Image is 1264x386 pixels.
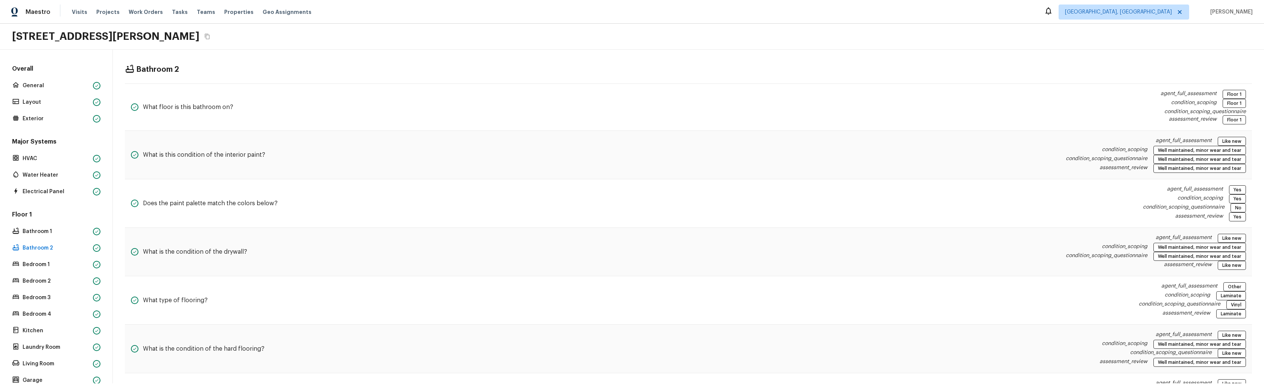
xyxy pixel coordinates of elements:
[143,248,247,256] h5: What is the condition of the drywall?
[1102,146,1147,155] p: condition_scoping
[1232,204,1244,212] span: No
[1100,164,1147,173] p: assessment_review
[23,377,90,384] p: Garage
[1218,292,1244,300] span: Laminate
[1066,155,1147,164] p: condition_scoping_questionnaire
[1161,90,1217,99] p: agent_full_assessment
[1224,100,1244,107] span: Floor 1
[1156,331,1212,340] p: agent_full_assessment
[1155,244,1244,251] span: Well maintained, minor wear and tear
[143,296,208,304] h5: What type of flooring?
[143,103,233,111] h5: What floor is this bathroom on?
[23,98,90,106] p: Layout
[1102,243,1147,252] p: condition_scoping
[23,294,90,301] p: Bedroom 3
[136,65,179,74] h4: Bathroom 2
[1165,291,1210,300] p: condition_scoping
[1143,203,1224,212] p: condition_scoping_questionnaire
[1100,358,1147,367] p: assessment_review
[11,138,102,147] h5: Major Systems
[23,228,90,235] p: Bathroom 1
[1177,194,1223,203] p: condition_scoping
[1155,359,1244,366] span: Well maintained, minor wear and tear
[1161,282,1217,291] p: agent_full_assessment
[197,8,215,16] span: Teams
[1161,108,1246,115] p: condition_scoping_questionnaire
[1228,301,1244,309] span: Vinyl
[23,261,90,268] p: Bedroom 1
[11,65,102,74] h5: Overall
[172,9,188,15] span: Tasks
[1231,186,1244,194] span: Yes
[143,151,265,159] h5: What is this condition of the interior paint?
[12,30,199,43] h2: [STREET_ADDRESS][PERSON_NAME]
[23,277,90,285] p: Bedroom 2
[1175,212,1223,221] p: assessment_review
[1224,116,1244,124] span: Floor 1
[1171,99,1217,108] p: condition_scoping
[1139,300,1220,309] p: condition_scoping_questionnaire
[23,310,90,318] p: Bedroom 4
[143,345,264,353] h5: What is the condition of the hard flooring?
[1220,235,1244,242] span: Like new
[23,360,90,368] p: Living Room
[1156,137,1212,146] p: agent_full_assessment
[23,344,90,351] p: Laundry Room
[1155,253,1244,260] span: Well maintained, minor wear and tear
[23,171,90,179] p: Water Heater
[1220,350,1244,357] span: Like new
[23,115,90,123] p: Exterior
[1065,8,1172,16] span: [GEOGRAPHIC_DATA], [GEOGRAPHIC_DATA]
[1169,115,1217,124] p: assessment_review
[143,199,278,207] h5: Does the paint palette match the colors below?
[1220,332,1244,339] span: Like new
[129,8,163,16] span: Work Orders
[1231,195,1244,203] span: Yes
[1155,156,1244,163] span: Well maintained, minor wear and tear
[23,244,90,252] p: Bathroom 2
[1220,138,1244,145] span: Like new
[1225,283,1244,291] span: Other
[1167,185,1223,194] p: agent_full_assessment
[23,188,90,195] p: Electrical Panel
[72,8,87,16] span: Visits
[23,82,90,89] p: General
[23,155,90,162] p: HVAC
[1164,261,1212,270] p: assessment_review
[202,32,212,41] button: Copy Address
[1220,262,1244,269] span: Like new
[23,327,90,335] p: Kitchen
[1155,341,1244,348] span: Well maintained, minor wear and tear
[1155,165,1244,172] span: Well maintained, minor wear and tear
[1162,309,1210,318] p: assessment_review
[224,8,254,16] span: Properties
[96,8,120,16] span: Projects
[1224,91,1244,98] span: Floor 1
[1155,147,1244,154] span: Well maintained, minor wear and tear
[263,8,311,16] span: Geo Assignments
[1102,340,1147,349] p: condition_scoping
[1218,310,1244,318] span: Laminate
[26,8,50,16] span: Maestro
[1130,349,1212,358] p: condition_scoping_questionnaire
[1066,252,1147,261] p: condition_scoping_questionnaire
[11,210,102,220] h5: Floor 1
[1207,8,1253,16] span: [PERSON_NAME]
[1231,213,1244,221] span: Yes
[1156,234,1212,243] p: agent_full_assessment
